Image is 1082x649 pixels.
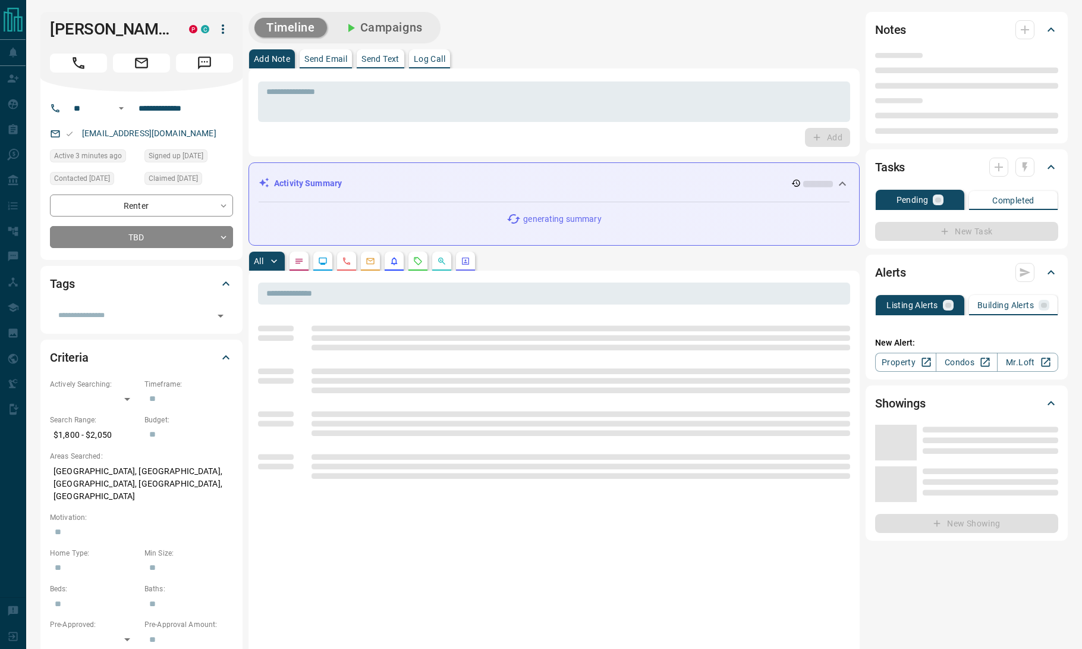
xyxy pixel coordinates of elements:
[875,353,936,372] a: Property
[304,55,347,63] p: Send Email
[413,256,423,266] svg: Requests
[254,257,263,265] p: All
[50,451,233,462] p: Areas Searched:
[50,379,139,390] p: Actively Searching:
[875,258,1058,287] div: Alerts
[144,172,233,189] div: Sat Aug 09 2025
[875,337,1058,349] p: New Alert:
[875,15,1058,44] div: Notes
[361,55,400,63] p: Send Text
[50,584,139,594] p: Beds:
[212,308,229,324] button: Open
[875,389,1058,418] div: Showings
[50,195,233,217] div: Renter
[114,101,128,115] button: Open
[50,343,233,372] div: Criteria
[144,584,233,594] p: Baths:
[144,415,233,425] p: Budget:
[875,158,905,177] h2: Tasks
[254,55,290,63] p: Add Note
[274,177,342,190] p: Activity Summary
[54,150,122,162] span: Active 3 minutes ago
[461,256,470,266] svg: Agent Actions
[65,130,74,138] svg: Email Valid
[50,462,233,506] p: [GEOGRAPHIC_DATA], [GEOGRAPHIC_DATA], [GEOGRAPHIC_DATA], [GEOGRAPHIC_DATA], [GEOGRAPHIC_DATA]
[977,301,1034,309] p: Building Alerts
[936,353,997,372] a: Condos
[414,55,445,63] p: Log Call
[50,425,139,445] p: $1,800 - $2,050
[997,353,1058,372] a: Mr.Loft
[389,256,399,266] svg: Listing Alerts
[50,172,139,189] div: Wed Aug 13 2025
[259,173,850,195] div: Activity Summary
[144,379,233,390] p: Timeframe:
[144,149,233,166] div: Sat Aug 09 2025
[54,173,110,184] span: Contacted [DATE]
[254,18,327,37] button: Timeline
[50,226,233,248] div: TBD
[113,54,170,73] span: Email
[50,348,89,367] h2: Criteria
[50,54,107,73] span: Call
[332,18,435,37] button: Campaigns
[875,20,906,39] h2: Notes
[149,173,198,184] span: Claimed [DATE]
[342,256,351,266] svg: Calls
[886,301,938,309] p: Listing Alerts
[875,263,906,282] h2: Alerts
[201,25,209,33] div: condos.ca
[50,274,74,293] h2: Tags
[50,269,233,298] div: Tags
[897,196,929,204] p: Pending
[50,20,171,39] h1: [PERSON_NAME]
[176,54,233,73] span: Message
[366,256,375,266] svg: Emails
[144,548,233,559] p: Min Size:
[149,150,203,162] span: Signed up [DATE]
[318,256,328,266] svg: Lead Browsing Activity
[875,153,1058,181] div: Tasks
[50,619,139,630] p: Pre-Approved:
[50,512,233,523] p: Motivation:
[144,619,233,630] p: Pre-Approval Amount:
[50,149,139,166] div: Fri Aug 15 2025
[189,25,197,33] div: property.ca
[50,548,139,559] p: Home Type:
[82,128,216,138] a: [EMAIL_ADDRESS][DOMAIN_NAME]
[875,394,926,413] h2: Showings
[294,256,304,266] svg: Notes
[50,415,139,425] p: Search Range:
[437,256,446,266] svg: Opportunities
[992,196,1034,205] p: Completed
[523,213,601,225] p: generating summary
